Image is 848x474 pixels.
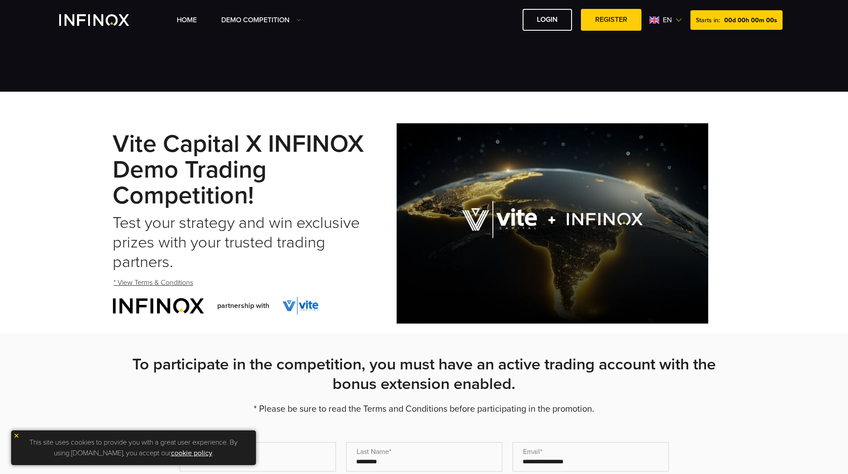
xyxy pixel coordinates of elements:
img: yellow close icon [13,433,20,439]
p: This site uses cookies to provide you with a great user experience. By using [DOMAIN_NAME], you a... [16,435,252,461]
span: 00d 00h 00m 00s [724,16,777,24]
span: partnership with [217,300,269,311]
h2: Test your strategy and win exclusive prizes with your trusted trading partners. [113,213,369,272]
a: REGISTER [581,9,641,31]
a: Home [177,15,197,25]
p: * Please be sure to read the Terms and Conditions before participating in the promotion. [113,403,736,415]
span: en [659,15,675,25]
a: LOGIN [523,9,572,31]
strong: Vite Capital x INFINOX Demo Trading Competition! [113,130,364,211]
strong: To participate in the competition, you must have an active trading account with the bonus extensi... [132,355,716,393]
img: Dropdown [296,18,301,22]
a: Demo Competition [221,15,301,25]
a: INFINOX Vite [59,14,150,26]
a: * View Terms & Conditions [113,272,194,294]
span: Starts in: [696,16,720,24]
a: cookie policy [171,449,212,458]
